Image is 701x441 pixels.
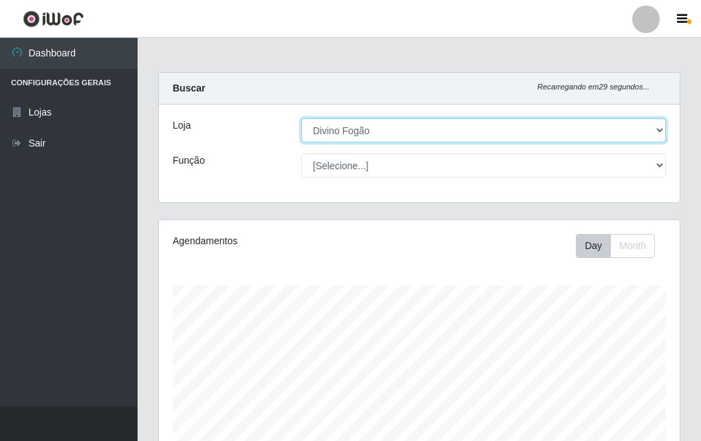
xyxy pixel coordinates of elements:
strong: Buscar [173,83,205,94]
button: Day [576,234,611,258]
label: Função [173,153,205,168]
div: Toolbar with button groups [576,234,666,258]
button: Month [610,234,655,258]
div: First group [576,234,655,258]
div: Agendamentos [173,234,366,248]
img: CoreUI Logo [23,10,84,28]
i: Recarregando em 29 segundos... [537,83,649,91]
label: Loja [173,118,191,133]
